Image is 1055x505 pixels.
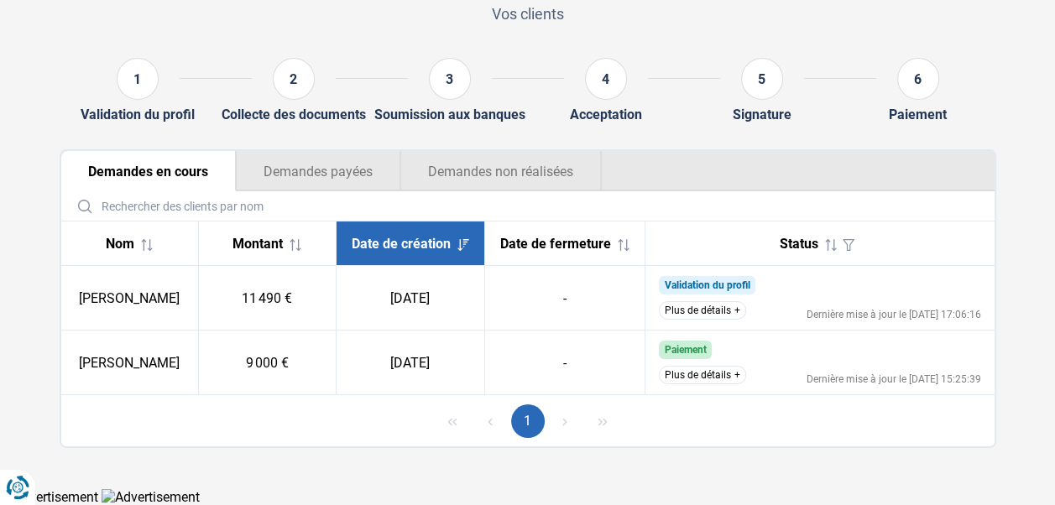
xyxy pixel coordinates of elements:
[198,266,336,331] td: 11 490 €
[484,331,645,395] td: -
[273,58,315,100] div: 2
[473,404,507,438] button: Previous Page
[570,107,642,122] div: Acceptation
[436,404,469,438] button: First Page
[741,58,783,100] div: 5
[117,58,159,100] div: 1
[374,107,525,122] div: Soumission aux banques
[68,191,988,221] input: Rechercher des clients par nom
[60,3,996,24] p: Vos clients
[352,236,451,252] span: Date de création
[61,151,236,191] button: Demandes en cours
[807,374,981,384] div: Dernière mise à jour le [DATE] 15:25:39
[889,107,947,122] div: Paiement
[548,404,582,438] button: Next Page
[807,310,981,320] div: Dernière mise à jour le [DATE] 17:06:16
[733,107,791,122] div: Signature
[780,236,818,252] span: Status
[511,404,545,438] button: Page 1
[61,331,199,395] td: [PERSON_NAME]
[81,107,195,122] div: Validation du profil
[236,151,400,191] button: Demandes payées
[222,107,366,122] div: Collecte des documents
[61,266,199,331] td: [PERSON_NAME]
[102,489,200,505] img: Advertisement
[659,366,746,384] button: Plus de détails
[664,344,706,356] span: Paiement
[336,331,484,395] td: [DATE]
[659,301,746,320] button: Plus de détails
[336,266,484,331] td: [DATE]
[484,266,645,331] td: -
[429,58,471,100] div: 3
[500,236,611,252] span: Date de fermeture
[106,236,134,252] span: Nom
[897,58,939,100] div: 6
[232,236,283,252] span: Montant
[400,151,602,191] button: Demandes non réalisées
[198,331,336,395] td: 9 000 €
[586,404,619,438] button: Last Page
[664,279,749,291] span: Validation du profil
[585,58,627,100] div: 4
